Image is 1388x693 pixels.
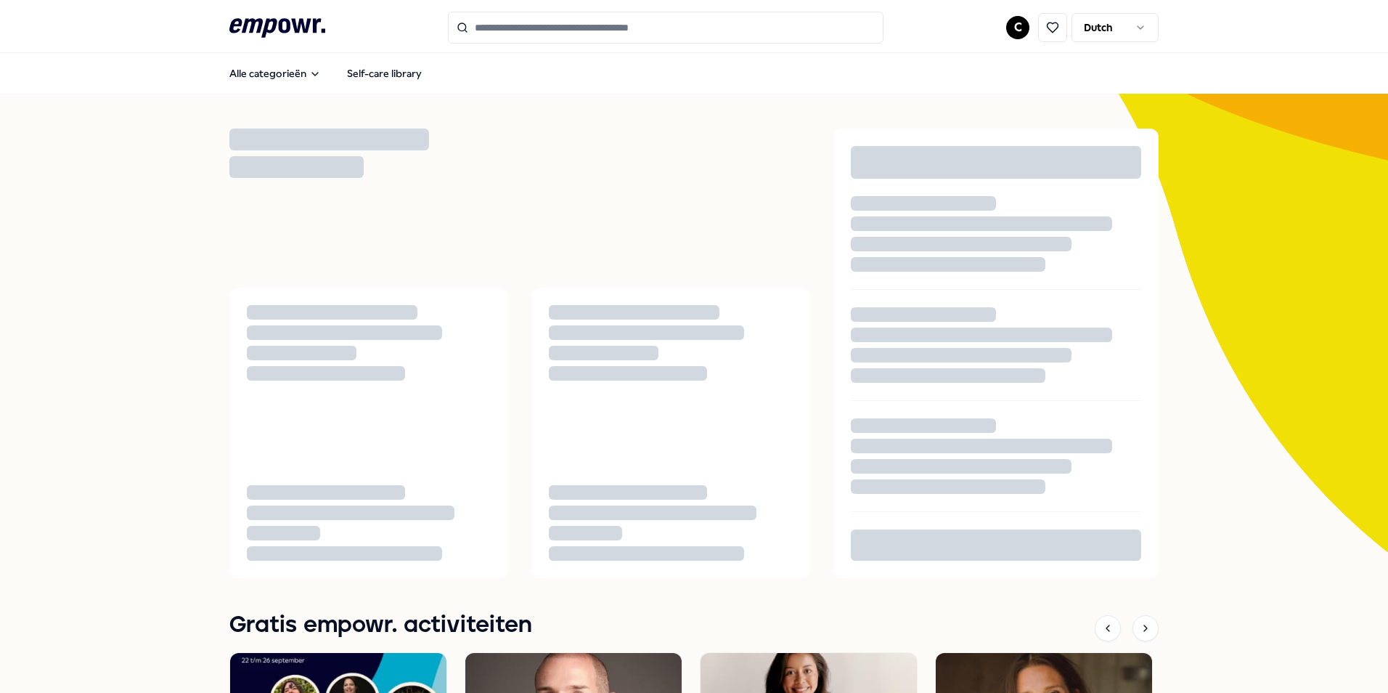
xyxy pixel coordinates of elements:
[1006,16,1029,39] button: C
[335,59,433,88] a: Self-care library
[218,59,433,88] nav: Main
[448,12,883,44] input: Search for products, categories or subcategories
[218,59,332,88] button: Alle categorieën
[229,607,532,644] h1: Gratis empowr. activiteiten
